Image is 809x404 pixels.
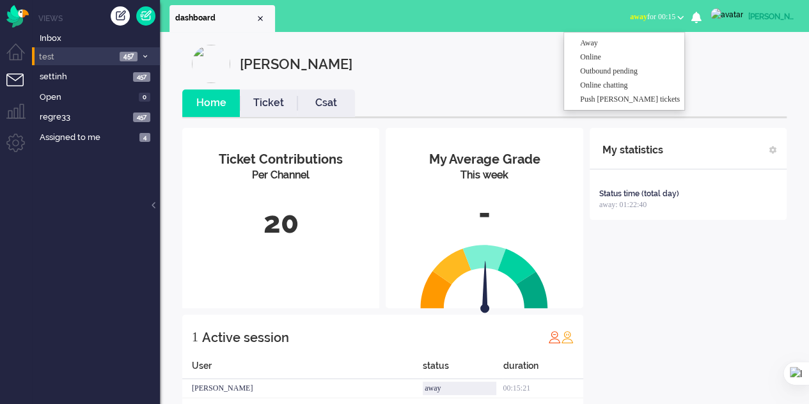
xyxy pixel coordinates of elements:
div: 20 [192,202,370,244]
img: arrow.svg [458,261,513,316]
img: profile_orange.svg [561,330,574,343]
a: Ticket [240,96,297,111]
a: Open 0 [37,89,160,104]
label: Outbound pending [580,66,681,77]
span: 457 [133,113,150,122]
div: User [182,359,423,379]
li: Dashboard [169,5,275,32]
div: This week [395,168,573,183]
div: [PERSON_NAME] [182,379,423,398]
label: Online chatting [580,80,681,91]
a: Assigned to me 4 [37,130,160,144]
div: 1 [192,324,198,350]
li: Csat [297,89,355,117]
a: Omnidesk [6,8,29,18]
div: [PERSON_NAME] [240,45,352,83]
div: status [423,359,503,379]
li: Supervisor menu [6,104,35,132]
a: Quick Ticket [136,6,155,26]
label: Away [580,38,681,49]
li: Tickets menu [6,74,35,102]
a: Csat [297,96,355,111]
div: Ticket Contributions [192,150,370,169]
div: [PERSON_NAME] [748,10,796,23]
a: Home [182,96,240,111]
a: settinh 457 [37,69,160,83]
span: for 00:15 [630,12,675,21]
li: Admin menu [6,134,35,162]
li: Home [182,89,240,117]
div: Active session [202,325,289,350]
li: Views [38,13,160,24]
div: duration [503,359,583,379]
button: awayfor 00:15 [622,8,691,26]
div: My statistics [602,137,663,163]
span: 457 [133,72,150,82]
div: Per Channel [192,168,370,183]
a: regre33 457 [37,109,160,123]
span: settinh [40,71,129,83]
li: Dashboard menu [6,43,35,72]
div: My Average Grade [395,150,573,169]
img: profilePicture [192,45,230,83]
span: regre33 [40,111,129,123]
span: 4 [139,133,150,143]
div: Create ticket [111,6,130,26]
span: test [37,51,116,63]
span: Inbox [40,33,160,45]
span: dashboard [175,13,255,24]
span: away [630,12,647,21]
img: profile_red.svg [548,330,561,343]
span: 0 [139,93,150,102]
div: away [423,382,496,395]
img: flow_omnibird.svg [6,5,29,27]
img: semi_circle.svg [420,244,548,309]
span: away: 01:22:40 [599,200,647,209]
a: Inbox [37,31,160,45]
label: Push [PERSON_NAME] tickets [580,94,681,105]
span: Open [40,91,135,104]
div: - [395,192,573,235]
a: [PERSON_NAME] [708,8,796,21]
span: Assigned to me [40,132,136,144]
span: 457 [120,52,137,61]
div: Status time (total day) [599,189,679,199]
li: awayfor 00:15 AwayOnlineOutbound pendingOnline chattingPush [PERSON_NAME] tickets [622,4,691,32]
div: Close tab [255,13,265,24]
label: Online [580,52,681,63]
img: avatar [711,8,743,21]
div: 00:15:21 [503,379,583,398]
li: Ticket [240,89,297,117]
